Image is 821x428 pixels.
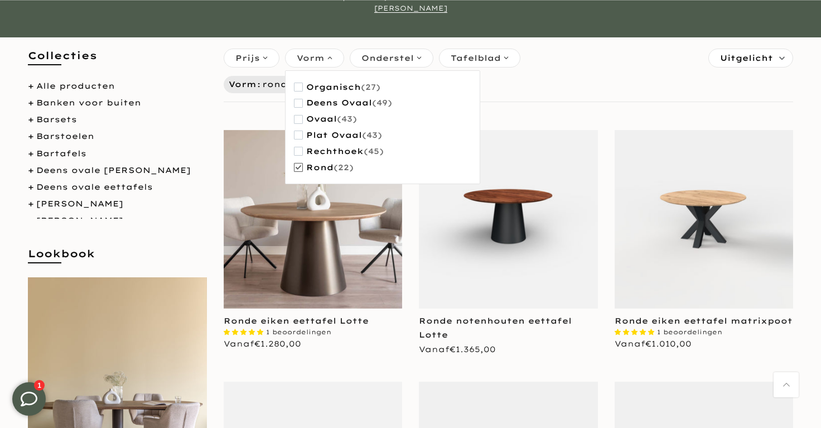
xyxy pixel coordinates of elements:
a: Terug naar boven [774,372,799,397]
span: 5.00 stars [224,328,266,336]
span: 5.00 stars [615,328,657,336]
span: (45) [364,147,384,156]
span: €1.365,00 [450,344,496,354]
button: rond [294,160,354,176]
span: Vorm [229,79,262,90]
span: ovaal [306,114,337,124]
span: 1 beoordelingen [266,328,331,336]
span: (27) [361,83,380,92]
span: Tafelblad [451,52,501,64]
span: (22) [334,163,354,172]
a: Barstoelen [36,131,94,141]
span: (49) [372,98,392,108]
h5: Collecties [28,49,207,74]
a: Banken voor buiten [36,98,141,108]
span: (43) [337,114,357,124]
span: €1.280,00 [254,339,301,349]
span: deens ovaal [306,98,372,108]
button: plat ovaal [294,127,382,143]
a: [PERSON_NAME] [36,199,123,209]
span: plat ovaal [306,131,362,140]
button: ovaal [294,111,357,127]
a: Ronde eiken eettafel Lotte [224,316,369,326]
a: Ronde eiken eettafel matrixpoot [615,316,793,326]
a: Barsets [36,114,77,124]
h5: Lookbook [28,247,207,272]
span: Vanaf [224,339,301,349]
button: rechthoek [294,143,384,160]
span: organisch [306,83,361,92]
button: deens ovaal [294,95,392,111]
a: [PERSON_NAME] [36,215,123,225]
span: Prijs [235,52,260,64]
span: rond [262,79,287,89]
span: Onderstel [361,52,414,64]
span: Vanaf [419,344,496,354]
a: [PERSON_NAME] [374,4,447,13]
a: Deens ovale [PERSON_NAME] [36,165,191,175]
span: rond [306,163,334,172]
span: Vorm [297,52,325,64]
span: (43) [362,131,382,140]
iframe: toggle-frame [1,371,57,427]
span: Vanaf [615,339,692,349]
a: Ronde notenhouten eettafel Lotte [419,316,572,340]
a: Deens ovale eettafels [36,182,153,192]
span: 1 beoordelingen [657,328,722,336]
a: Bartafels [36,148,86,158]
span: rechthoek [306,147,364,156]
span: €1.010,00 [645,339,692,349]
a: Alle producten [36,81,115,91]
button: organisch [294,79,380,95]
span: Uitgelicht [720,49,773,67]
label: Sorteren:Uitgelicht [709,49,793,67]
